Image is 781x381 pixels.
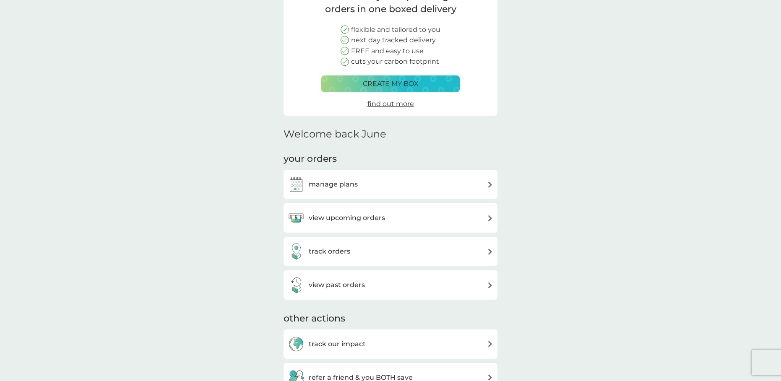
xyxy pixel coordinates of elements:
[284,153,337,166] h3: your orders
[363,78,419,89] p: create my box
[487,249,493,255] img: arrow right
[309,339,366,350] h3: track our impact
[367,98,414,109] a: find out more
[284,128,386,140] h2: Welcome back June
[487,341,493,347] img: arrow right
[309,179,358,190] h3: manage plans
[487,215,493,221] img: arrow right
[351,24,440,35] p: flexible and tailored to you
[309,213,385,223] h3: view upcoming orders
[321,75,460,92] button: create my box
[367,100,414,108] span: find out more
[487,181,493,188] img: arrow right
[351,46,424,57] p: FREE and easy to use
[351,35,436,46] p: next day tracked delivery
[284,312,345,325] h3: other actions
[487,374,493,381] img: arrow right
[487,282,493,288] img: arrow right
[309,246,350,257] h3: track orders
[309,280,365,290] h3: view past orders
[351,56,439,67] p: cuts your carbon footprint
